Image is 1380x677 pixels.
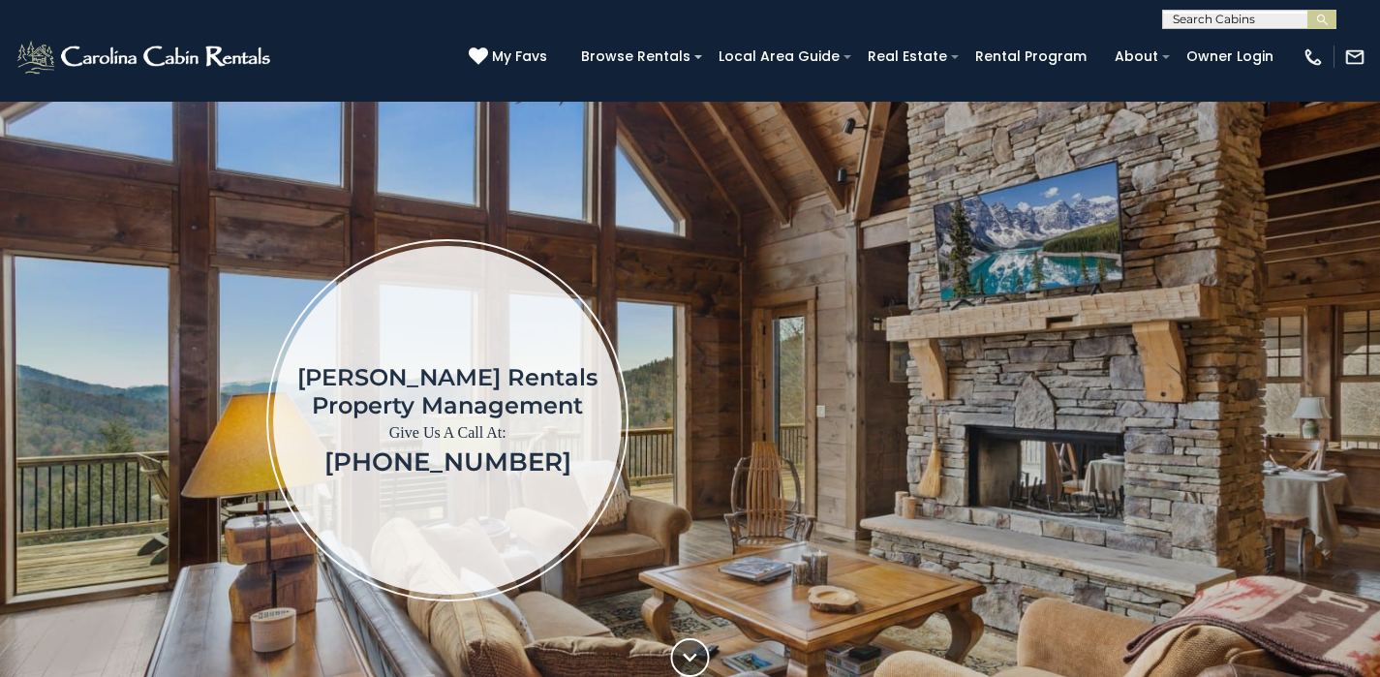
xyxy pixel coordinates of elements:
[1344,46,1365,68] img: mail-regular-white.png
[966,42,1096,72] a: Rental Program
[858,42,957,72] a: Real Estate
[15,38,276,77] img: White-1-2.png
[1177,42,1283,72] a: Owner Login
[297,363,598,419] h1: [PERSON_NAME] Rentals Property Management
[324,446,571,477] a: [PHONE_NUMBER]
[492,46,547,67] span: My Favs
[1105,42,1168,72] a: About
[571,42,700,72] a: Browse Rentals
[1303,46,1324,68] img: phone-regular-white.png
[709,42,849,72] a: Local Area Guide
[297,419,598,446] p: Give Us A Call At:
[469,46,552,68] a: My Favs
